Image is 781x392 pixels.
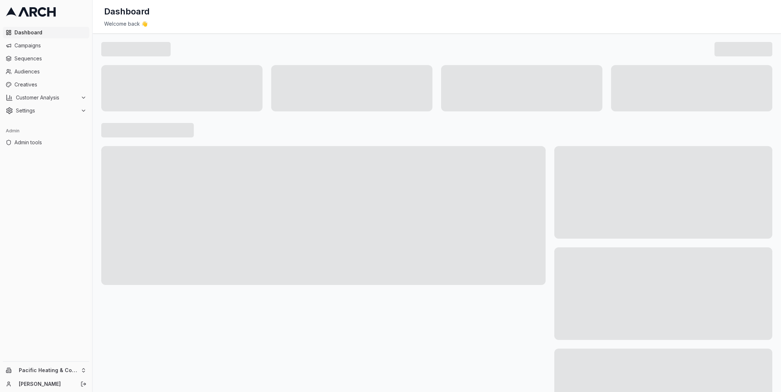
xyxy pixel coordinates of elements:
a: Campaigns [3,40,89,51]
span: Admin tools [14,139,86,146]
h1: Dashboard [104,6,150,17]
span: Dashboard [14,29,86,36]
a: Admin tools [3,137,89,148]
a: Creatives [3,79,89,90]
span: Audiences [14,68,86,75]
span: Customer Analysis [16,94,78,101]
button: Customer Analysis [3,92,89,103]
a: [PERSON_NAME] [19,380,73,388]
button: Settings [3,105,89,116]
span: Creatives [14,81,86,88]
a: Sequences [3,53,89,64]
div: Welcome back 👋 [104,20,769,27]
a: Audiences [3,66,89,77]
span: Settings [16,107,78,114]
div: Admin [3,125,89,137]
a: Dashboard [3,27,89,38]
span: Pacific Heating & Cooling [19,367,78,374]
span: Campaigns [14,42,86,49]
button: Log out [78,379,89,389]
span: Sequences [14,55,86,62]
button: Pacific Heating & Cooling [3,365,89,376]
